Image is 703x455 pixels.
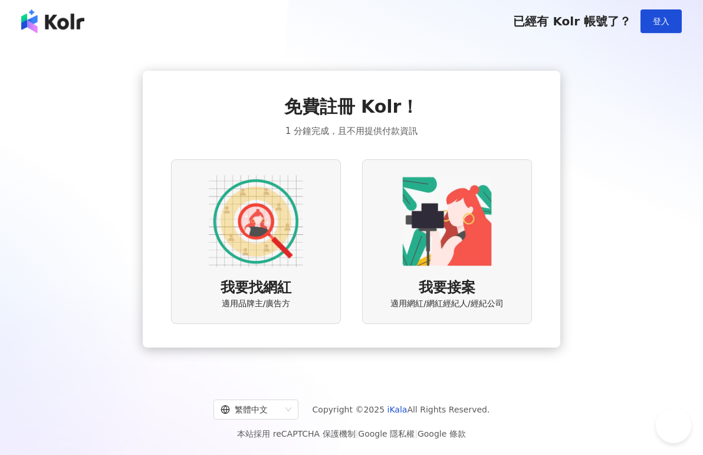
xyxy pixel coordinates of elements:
[21,9,84,33] img: logo
[513,14,631,28] span: 已經有 Kolr 帳號了？
[221,278,291,298] span: 我要找網紅
[656,408,691,443] iframe: Help Scout Beacon - Open
[313,402,490,417] span: Copyright © 2025 All Rights Reserved.
[356,429,359,438] span: |
[415,429,418,438] span: |
[209,174,303,269] img: AD identity option
[400,174,494,269] img: KOL identity option
[419,278,475,298] span: 我要接案
[390,298,503,310] span: 適用網紅/網紅經紀人/經紀公司
[285,124,418,138] span: 1 分鐘完成，且不用提供付款資訊
[237,427,465,441] span: 本站採用 reCAPTCHA 保護機制
[640,9,682,33] button: 登入
[284,94,419,119] span: 免費註冊 Kolr！
[358,429,415,438] a: Google 隱私權
[222,298,291,310] span: 適用品牌主/廣告方
[418,429,466,438] a: Google 條款
[221,400,281,419] div: 繁體中文
[653,17,669,26] span: 登入
[387,405,408,414] a: iKala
